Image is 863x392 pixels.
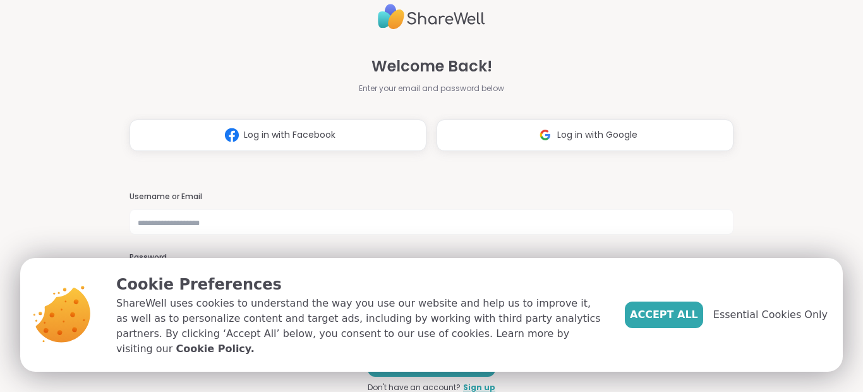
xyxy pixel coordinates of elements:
img: ShareWell Logomark [533,123,557,147]
h3: Username or Email [130,192,733,202]
span: Accept All [630,307,698,322]
img: ShareWell Logomark [220,123,244,147]
button: Accept All [625,302,703,328]
h3: Password [130,252,733,263]
span: Essential Cookies Only [713,307,828,322]
span: Welcome Back! [371,55,492,78]
span: Log in with Facebook [244,128,335,142]
a: Cookie Policy. [176,341,254,357]
p: ShareWell uses cookies to understand the way you use our website and help us to improve it, as we... [116,296,605,357]
button: Log in with Google [437,119,733,151]
span: Enter your email and password below [359,83,504,94]
p: Cookie Preferences [116,273,605,296]
button: Log in with Facebook [130,119,426,151]
span: Log in with Google [557,128,637,142]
